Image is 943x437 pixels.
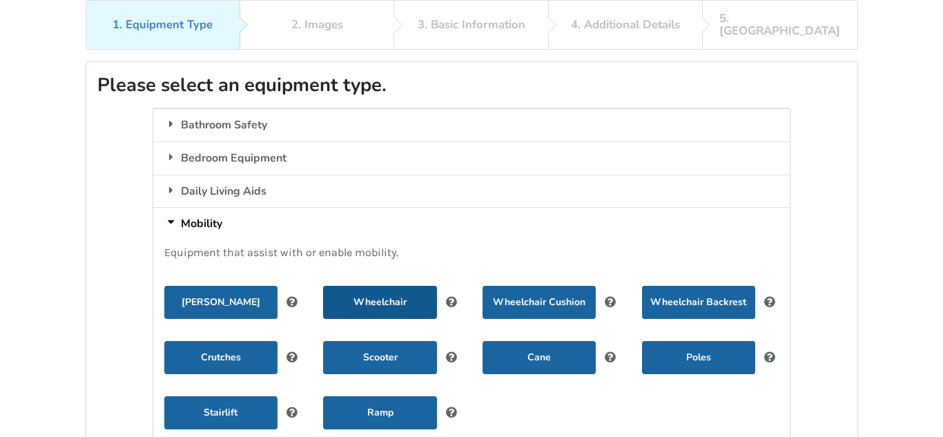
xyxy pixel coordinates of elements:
[153,207,790,240] div: Mobility
[483,341,596,374] button: Cane
[483,286,596,319] button: Wheelchair Cushion
[642,341,755,374] button: Poles
[323,341,436,374] button: Scooter
[113,19,213,31] div: 1. Equipment Type
[164,396,278,429] button: Stairlift
[153,108,790,142] div: Bathroom Safety
[153,142,790,175] div: Bedroom Equipment
[97,73,846,97] h2: Please select an equipment type.
[164,341,278,374] button: Crutches
[164,246,398,259] span: Equipment that assist with or enable mobility.
[642,286,755,319] button: Wheelchair Backrest
[323,396,436,429] button: Ramp
[164,286,278,319] button: [PERSON_NAME]
[153,175,790,208] div: Daily Living Aids
[323,286,436,319] button: Wheelchair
